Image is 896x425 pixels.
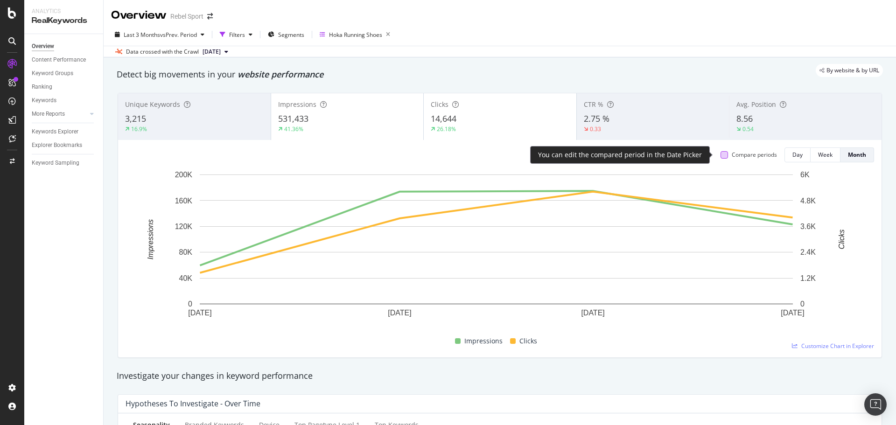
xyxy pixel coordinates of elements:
a: Keyword Groups [32,69,97,78]
a: Explorer Bookmarks [32,140,97,150]
div: Content Performance [32,55,86,65]
button: Week [811,147,840,162]
text: Impressions [147,219,154,259]
div: You can edit the compared period in the Date Picker [538,150,702,160]
div: Overview [32,42,54,51]
a: More Reports [32,109,87,119]
div: 16.9% [131,125,147,133]
div: 41.36% [284,125,303,133]
text: 120K [175,223,193,230]
div: Overview [111,7,167,23]
text: 6K [800,171,810,179]
span: 2025 Aug. 18th [203,48,221,56]
div: Keyword Groups [32,69,73,78]
text: 3.6K [800,223,816,230]
text: 200K [175,171,193,179]
span: Avg. Position [736,100,776,109]
text: 2.4K [800,248,816,256]
span: 2.75 % [584,113,609,124]
text: Clicks [838,230,846,250]
text: 1.2K [800,274,816,282]
span: CTR % [584,100,603,109]
span: vs Prev. Period [160,31,197,39]
button: Segments [264,27,308,42]
div: Open Intercom Messenger [864,393,887,416]
text: [DATE] [388,309,411,317]
span: 14,644 [431,113,456,124]
div: arrow-right-arrow-left [207,13,213,20]
div: Week [818,151,833,159]
text: 0 [188,300,192,308]
div: Hoka Running Shoes [329,31,382,39]
span: 8.56 [736,113,753,124]
text: 80K [179,248,193,256]
svg: A chart. [126,170,867,332]
div: Investigate your changes in keyword performance [117,370,883,382]
div: Keyword Sampling [32,158,79,168]
a: Customize Chart in Explorer [792,342,874,350]
div: Month [848,151,866,159]
span: Segments [278,31,304,39]
button: Hoka Running Shoes [316,27,394,42]
span: Clicks [431,100,448,109]
div: Analytics [32,7,96,15]
div: RealKeywords [32,15,96,26]
span: 531,433 [278,113,308,124]
span: Impressions [278,100,316,109]
a: Keywords Explorer [32,127,97,137]
div: 0.54 [742,125,754,133]
div: Explorer Bookmarks [32,140,82,150]
text: [DATE] [781,309,804,317]
a: Ranking [32,82,97,92]
div: 0.33 [590,125,601,133]
div: Compare periods [732,151,777,159]
div: Filters [229,31,245,39]
button: Month [840,147,874,162]
button: Day [784,147,811,162]
span: By website & by URL [826,68,879,73]
text: 160K [175,196,193,204]
div: Day [792,151,803,159]
a: Keyword Sampling [32,158,97,168]
button: Filters [216,27,256,42]
button: [DATE] [199,46,232,57]
a: Overview [32,42,97,51]
div: More Reports [32,109,65,119]
span: Unique Keywords [125,100,180,109]
div: Keywords Explorer [32,127,78,137]
div: Data crossed with the Crawl [126,48,199,56]
text: 0 [800,300,805,308]
div: Keywords [32,96,56,105]
text: [DATE] [581,309,604,317]
span: Last 3 Months [124,31,160,39]
span: Clicks [519,335,537,347]
text: [DATE] [188,309,211,317]
button: Last 3 MonthsvsPrev. Period [111,27,208,42]
span: 3,215 [125,113,146,124]
div: legacy label [816,64,883,77]
span: Impressions [464,335,503,347]
text: 4.8K [800,196,816,204]
div: Hypotheses to Investigate - Over Time [126,399,260,408]
div: Rebel Sport [170,12,203,21]
span: Customize Chart in Explorer [801,342,874,350]
text: 40K [179,274,193,282]
div: Ranking [32,82,52,92]
a: Content Performance [32,55,97,65]
a: Keywords [32,96,97,105]
div: 26.18% [437,125,456,133]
